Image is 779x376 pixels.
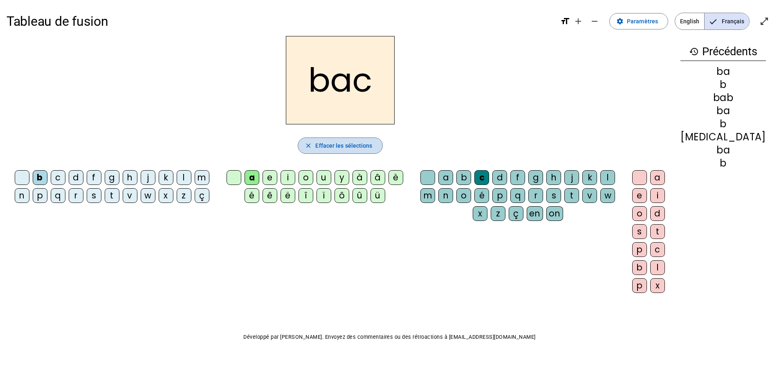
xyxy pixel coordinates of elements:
div: l [650,260,665,275]
div: n [438,188,453,203]
mat-icon: remove [590,16,599,26]
div: x [473,206,487,221]
div: x [650,278,665,293]
div: q [51,188,65,203]
div: v [123,188,137,203]
div: é [474,188,489,203]
div: f [87,170,101,185]
div: on [546,206,563,221]
div: z [177,188,191,203]
div: j [141,170,155,185]
div: è [388,170,403,185]
div: ü [370,188,385,203]
div: m [420,188,435,203]
div: d [492,170,507,185]
div: c [51,170,65,185]
div: c [650,242,665,257]
div: b [33,170,47,185]
div: p [632,242,647,257]
div: i [281,170,295,185]
button: Augmenter la taille de la police [570,13,586,29]
div: d [650,206,665,221]
div: o [456,188,471,203]
div: t [564,188,579,203]
div: m [195,170,209,185]
div: a [650,170,665,185]
span: English [675,13,704,29]
div: o [299,170,313,185]
div: ï [317,188,331,203]
button: Diminuer la taille de la police [586,13,603,29]
button: Effacer les sélections [298,137,382,154]
div: bab [680,93,766,103]
div: t [105,188,119,203]
div: f [510,170,525,185]
div: ba [680,106,766,116]
div: g [528,170,543,185]
div: o [632,206,647,221]
div: p [632,278,647,293]
div: a [245,170,259,185]
div: s [87,188,101,203]
button: Entrer en plein écran [756,13,772,29]
div: b [680,119,766,129]
span: Paramètres [627,16,658,26]
mat-icon: add [573,16,583,26]
div: x [159,188,173,203]
div: u [317,170,331,185]
div: g [105,170,119,185]
div: ç [195,188,209,203]
div: ç [509,206,523,221]
div: p [33,188,47,203]
div: w [141,188,155,203]
mat-icon: format_size [560,16,570,26]
div: k [582,170,597,185]
div: î [299,188,313,203]
div: ba [680,67,766,77]
h1: Tableau de fusion [7,8,554,34]
mat-button-toggle-group: Language selection [675,13,750,30]
mat-icon: settings [616,18,624,25]
div: b [456,170,471,185]
span: Français [705,13,749,29]
div: é [245,188,259,203]
div: q [510,188,525,203]
div: l [177,170,191,185]
div: k [159,170,173,185]
div: p [492,188,507,203]
div: e [263,170,277,185]
div: b [680,80,766,90]
mat-icon: open_in_full [759,16,769,26]
mat-icon: history [689,47,699,56]
div: en [527,206,543,221]
div: w [600,188,615,203]
button: Paramètres [609,13,668,29]
p: Développé par [PERSON_NAME]. Envoyez des commentaires ou des rétroactions à [EMAIL_ADDRESS][DOMAI... [7,332,772,342]
div: r [69,188,83,203]
div: i [650,188,665,203]
div: z [491,206,505,221]
h3: Précédents [680,43,766,61]
div: v [582,188,597,203]
div: l [600,170,615,185]
div: ë [281,188,295,203]
div: s [546,188,561,203]
div: r [528,188,543,203]
div: j [564,170,579,185]
div: c [474,170,489,185]
div: s [632,224,647,239]
div: a [438,170,453,185]
div: à [352,170,367,185]
div: t [650,224,665,239]
span: Effacer les sélections [315,141,372,151]
div: ba [680,145,766,155]
div: n [15,188,29,203]
div: û [352,188,367,203]
div: h [123,170,137,185]
div: [MEDICAL_DATA] [680,132,766,142]
h2: bac [286,36,395,124]
div: b [680,158,766,168]
div: ê [263,188,277,203]
div: d [69,170,83,185]
mat-icon: close [305,142,312,149]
